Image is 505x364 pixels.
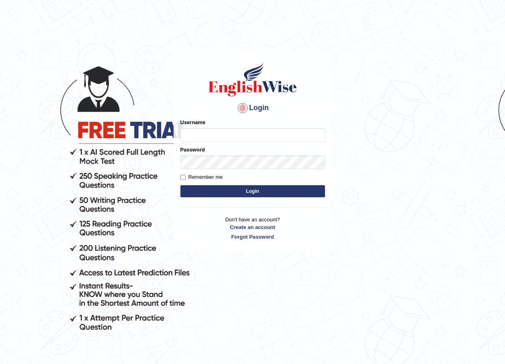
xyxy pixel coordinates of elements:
img: Logo of English Wise sign in for intelligent practice with AI [207,61,299,98]
label: Remember me [180,173,223,181]
a: Forgot Password [180,233,325,241]
input: Remember me [180,175,186,180]
h4: Login [180,102,325,115]
a: Create an account [180,223,325,231]
label: Username [180,119,206,126]
p: Don't have an account? [180,216,325,241]
button: Login [180,185,325,197]
label: Password [180,146,205,153]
